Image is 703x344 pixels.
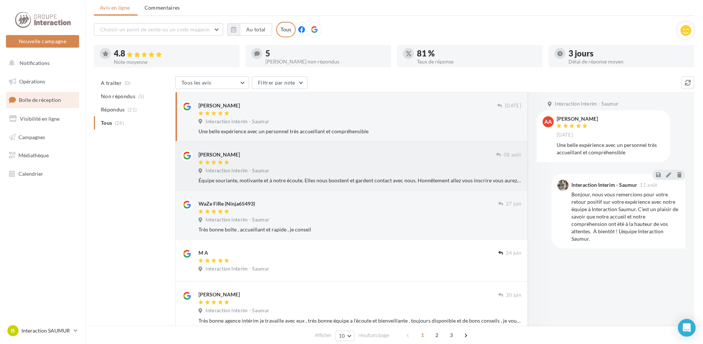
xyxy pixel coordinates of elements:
[4,148,81,163] a: Médiathèque
[4,55,78,71] button: Notifications
[20,60,50,66] span: Notifications
[100,26,210,32] span: Choisir un point de vente ou un code magasin
[6,35,79,48] button: Nouvelle campagne
[4,166,81,182] a: Calendrier
[506,292,521,299] span: 20 juin
[181,79,211,86] span: Tous les avis
[544,118,552,125] span: AA
[417,59,537,64] div: Taux de réponse
[265,59,385,64] div: [PERSON_NAME] non répondus
[265,49,385,58] div: 5
[336,331,354,341] button: 10
[101,106,125,113] span: Répondus
[114,59,234,65] div: Note moyenne
[417,49,537,58] div: 81 %
[359,332,389,339] span: résultats/page
[557,116,598,121] div: [PERSON_NAME]
[640,183,657,188] span: 11 août
[6,324,79,338] a: IS Interaction SAUMUR
[568,49,688,58] div: 3 jours
[114,49,234,58] div: 4.8
[431,329,443,341] span: 2
[557,141,665,156] div: Une belle expérience avec un personnel très accueillant et compréhensible
[505,103,521,109] span: [DATE]
[101,93,135,100] span: Non répondus
[94,23,223,36] button: Choisir un point de vente ou un code magasin
[276,22,296,37] div: Tous
[206,217,269,223] span: Interaction Interim - Saumur
[504,152,521,158] span: 08 août
[21,327,71,334] p: Interaction SAUMUR
[4,74,81,89] a: Opérations
[198,128,521,135] div: Une belle expérience avec un personnel très accueillant et compréhensible
[18,171,43,177] span: Calendrier
[138,93,145,99] span: (5)
[125,80,131,86] span: (0)
[4,130,81,145] a: Campagnes
[506,201,521,207] span: 27 juin
[18,152,49,158] span: Médiathèque
[206,307,269,314] span: Interaction Interim - Saumur
[252,76,308,89] button: Filtrer par note
[206,266,269,272] span: Interaction Interim - Saumur
[571,182,637,188] div: Interaction Interim - Saumur
[19,78,45,85] span: Opérations
[568,59,688,64] div: Délai de réponse moyen
[145,4,180,11] span: Commentaires
[506,250,521,257] span: 24 juin
[315,332,332,339] span: Afficher
[678,319,696,337] div: Open Intercom Messenger
[11,327,15,334] span: IS
[198,291,240,298] div: [PERSON_NAME]
[198,102,240,109] div: [PERSON_NAME]
[557,132,573,138] span: [DATE]
[417,329,428,341] span: 1
[198,151,240,158] div: [PERSON_NAME]
[198,249,208,257] div: M A
[4,111,81,127] a: Visibilité en ligne
[198,177,521,184] div: Équipe souriante, motivante et à notre écoute. Elles nous boostent et gardent contact avec nous. ...
[128,107,137,113] span: (21)
[18,134,45,140] span: Campagnes
[101,79,122,87] span: A traiter
[227,23,272,36] button: Au total
[339,333,345,339] span: 10
[206,118,269,125] span: Interaction Interim - Saumur
[4,92,81,108] a: Boîte de réception
[198,226,521,233] div: Très bonne boîte , accueillant et rapide , je conseil
[20,116,60,122] span: Visibilité en ligne
[175,76,249,89] button: Tous les avis
[19,97,61,103] span: Boîte de réception
[198,317,521,324] div: Très bonne agence intérim je travaille avec eux , très bonne équipe a l’écoute et bienveillante ,...
[571,191,679,242] div: Bonjour, nous vous remercions pour votre retour positif sur votre expérience avec notre équipe à ...
[240,23,272,36] button: Au total
[555,101,618,107] span: Interaction Interim - Saumur
[445,329,457,341] span: 3
[198,200,255,207] div: WaZe FiRe (Ninja65493)
[206,168,269,174] span: Interaction Interim - Saumur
